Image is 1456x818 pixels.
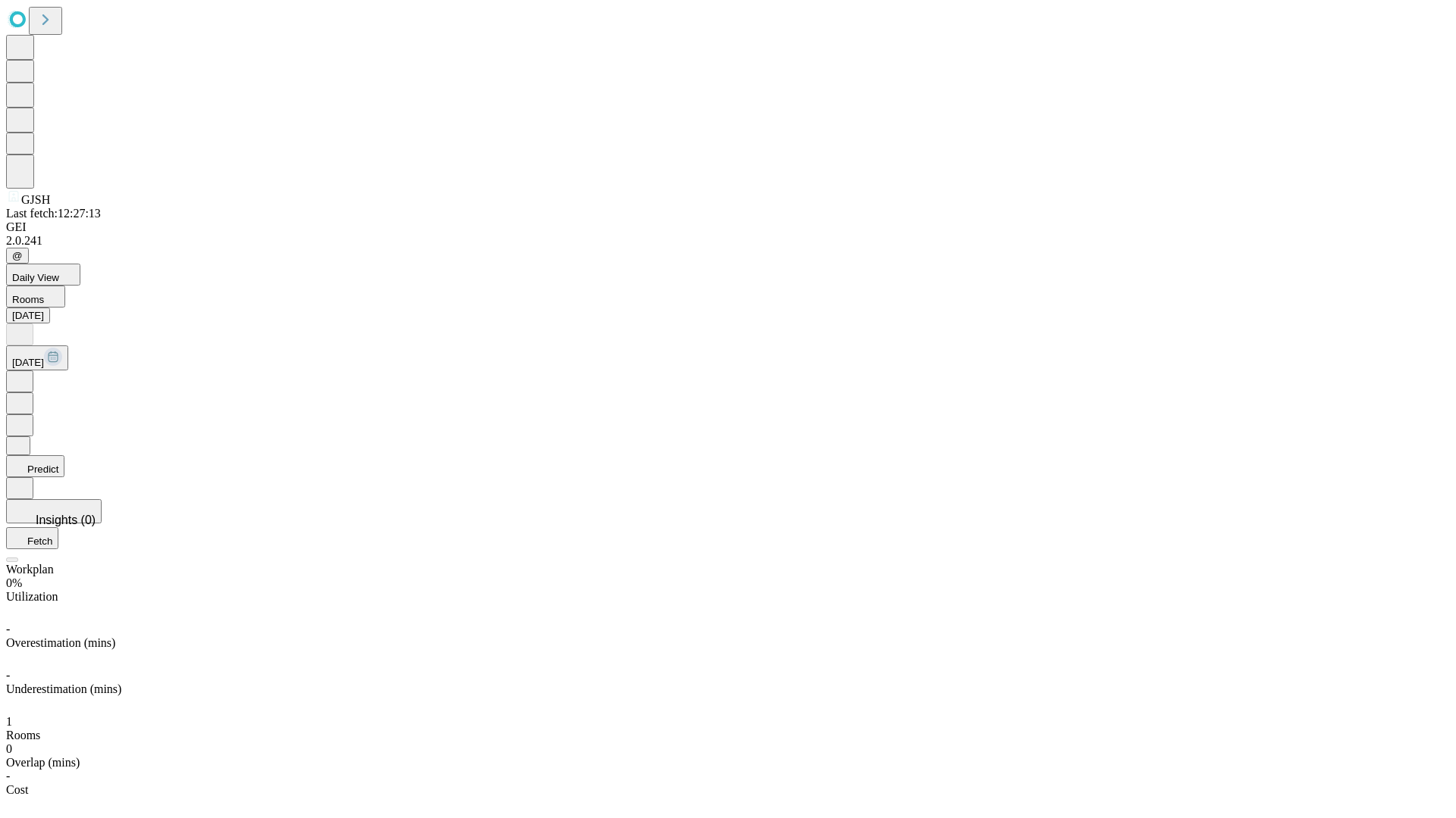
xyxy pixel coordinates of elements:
[21,193,50,206] span: GJSH
[6,527,58,549] button: Fetch
[6,783,28,796] span: Cost
[12,272,59,283] span: Daily View
[6,220,1450,234] div: GEI
[12,357,44,368] span: [DATE]
[6,563,54,576] span: Workplan
[6,742,12,755] span: 0
[12,250,23,261] span: @
[6,770,10,782] span: -
[6,576,22,589] span: 0%
[6,207,101,220] span: Last fetch: 12:27:13
[6,682,121,695] span: Underestimation (mins)
[6,756,80,769] span: Overlap (mins)
[6,248,29,264] button: @
[6,590,58,603] span: Utilization
[6,623,10,635] span: -
[6,234,1450,248] div: 2.0.241
[6,715,12,728] span: 1
[6,669,10,682] span: -
[6,264,80,286] button: Daily View
[6,729,40,742] span: Rooms
[6,636,115,649] span: Overestimation (mins)
[6,345,68,370] button: [DATE]
[12,294,44,305] span: Rooms
[6,455,64,477] button: Predict
[36,514,96,526] span: Insights (0)
[6,499,102,523] button: Insights (0)
[6,308,50,323] button: [DATE]
[6,286,65,308] button: Rooms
